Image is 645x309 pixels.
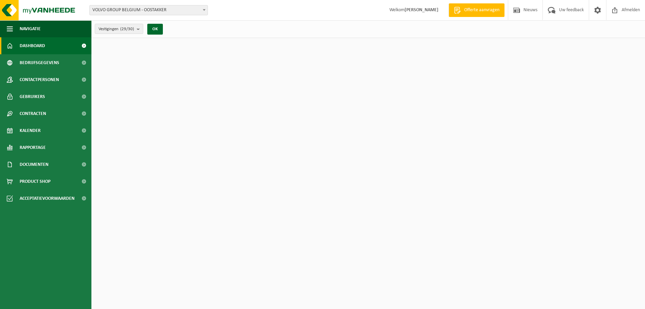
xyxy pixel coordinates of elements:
[20,54,59,71] span: Bedrijfsgegevens
[120,27,134,31] count: (29/30)
[463,7,501,14] span: Offerte aanvragen
[20,139,46,156] span: Rapportage
[20,71,59,88] span: Contactpersonen
[20,105,46,122] span: Contracten
[147,24,163,35] button: OK
[20,88,45,105] span: Gebruikers
[20,37,45,54] span: Dashboard
[20,173,50,190] span: Product Shop
[405,7,438,13] strong: [PERSON_NAME]
[89,5,208,15] span: VOLVO GROUP BELGIUM - OOSTAKKER
[20,122,41,139] span: Kalender
[20,190,74,207] span: Acceptatievoorwaarden
[90,5,208,15] span: VOLVO GROUP BELGIUM - OOSTAKKER
[99,24,134,34] span: Vestigingen
[449,3,504,17] a: Offerte aanvragen
[20,20,41,37] span: Navigatie
[20,156,48,173] span: Documenten
[95,24,143,34] button: Vestigingen(29/30)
